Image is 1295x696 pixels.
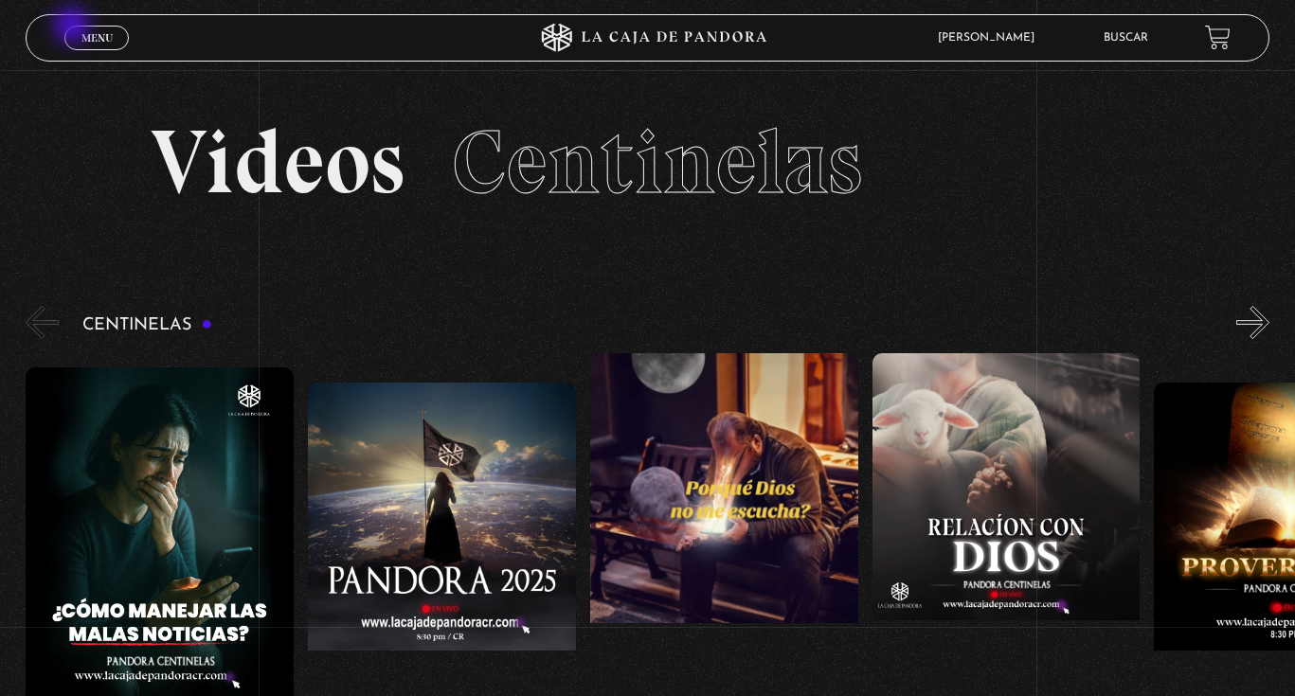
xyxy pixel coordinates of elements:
h2: Videos [151,117,1145,207]
a: Buscar [1104,32,1148,44]
h3: Centinelas [82,316,212,334]
span: Centinelas [452,108,862,216]
a: View your shopping cart [1205,25,1231,50]
span: [PERSON_NAME] [928,32,1053,44]
button: Next [1236,306,1269,339]
button: Previous [26,306,59,339]
span: Cerrar [75,47,119,61]
span: Menu [81,32,113,44]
